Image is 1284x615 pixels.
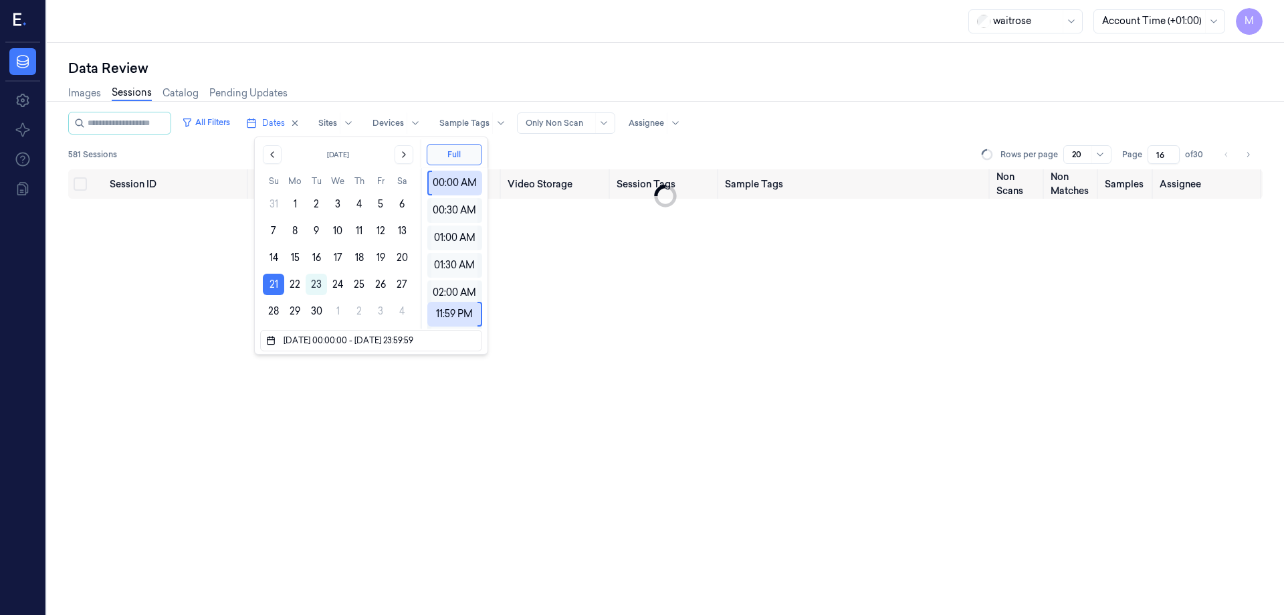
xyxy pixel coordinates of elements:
button: Wednesday, October 1st, 2025 [327,300,348,322]
button: Tuesday, September 2nd, 2025 [306,193,327,215]
th: Timestamp (Session) [249,169,394,199]
button: Monday, September 22nd, 2025 [284,274,306,295]
th: Video Storage [502,169,611,199]
button: Monday, September 8th, 2025 [284,220,306,242]
th: Wednesday [327,175,348,188]
th: Sample Tags [720,169,991,199]
th: Session Tags [611,169,720,199]
span: 581 Sessions [68,149,117,161]
a: Pending Updates [209,86,288,100]
button: Tuesday, September 30th, 2025 [306,300,327,322]
button: Monday, September 1st, 2025 [284,193,306,215]
button: Friday, October 3rd, 2025 [370,300,391,322]
button: Wednesday, September 10th, 2025 [327,220,348,242]
th: Samples [1099,169,1154,199]
button: M [1236,8,1263,35]
button: Friday, September 26th, 2025 [370,274,391,295]
button: Select all [74,177,87,191]
div: 00:30 AM [431,198,477,223]
div: 01:00 AM [431,226,477,250]
button: Go to the Next Month [395,145,413,164]
a: Sessions [112,86,152,101]
button: Sunday, September 14th, 2025 [263,247,284,268]
button: Go to next page [1239,145,1257,164]
button: Friday, September 12th, 2025 [370,220,391,242]
span: Page [1122,149,1142,161]
button: Monday, September 15th, 2025 [284,247,306,268]
button: All Filters [177,112,235,133]
th: Non Scans [991,169,1045,199]
button: Wednesday, September 3rd, 2025 [327,193,348,215]
button: Tuesday, September 16th, 2025 [306,247,327,268]
a: Catalog [163,86,199,100]
th: Assignee [1154,169,1263,199]
th: Tuesday [306,175,327,188]
button: Go to the Previous Month [263,145,282,164]
th: Saturday [391,175,413,188]
button: Today, Tuesday, September 23rd, 2025 [306,274,327,295]
button: [DATE] [290,145,387,164]
button: Sunday, September 21st, 2025, selected [263,274,284,295]
a: Images [68,86,101,100]
table: September 2025 [263,175,413,322]
p: Rows per page [1000,149,1058,161]
button: Tuesday, September 9th, 2025 [306,220,327,242]
button: Saturday, September 27th, 2025 [391,274,413,295]
button: Wednesday, September 24th, 2025 [327,274,348,295]
button: Saturday, September 13th, 2025 [391,220,413,242]
button: Full [427,144,482,165]
span: Dates [262,117,285,129]
div: Data Review [68,59,1263,78]
button: Saturday, September 20th, 2025 [391,247,413,268]
button: Friday, September 19th, 2025 [370,247,391,268]
button: Thursday, September 4th, 2025 [348,193,370,215]
nav: pagination [1217,145,1257,164]
th: Session ID [104,169,249,199]
button: Dates [241,112,305,134]
button: Monday, September 29th, 2025 [284,300,306,322]
button: Thursday, September 25th, 2025 [348,274,370,295]
button: Thursday, September 18th, 2025 [348,247,370,268]
button: Saturday, September 6th, 2025 [391,193,413,215]
span: of 30 [1185,149,1206,161]
th: Friday [370,175,391,188]
th: Monday [284,175,306,188]
div: 01:30 AM [431,253,477,278]
button: Friday, September 5th, 2025 [370,193,391,215]
input: Dates [281,333,470,349]
th: Thursday [348,175,370,188]
button: Sunday, September 28th, 2025 [263,300,284,322]
button: Thursday, October 2nd, 2025 [348,300,370,322]
button: Thursday, September 11th, 2025 [348,220,370,242]
th: Non Matches [1045,169,1099,199]
div: 02:00 AM [431,280,477,305]
button: Saturday, October 4th, 2025 [391,300,413,322]
button: Sunday, September 7th, 2025 [263,220,284,242]
th: Sunday [263,175,284,188]
button: Wednesday, September 17th, 2025 [327,247,348,268]
div: 11:59 PM [431,302,477,327]
button: Sunday, August 31st, 2025 [263,193,284,215]
div: 00:00 AM [432,171,477,195]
